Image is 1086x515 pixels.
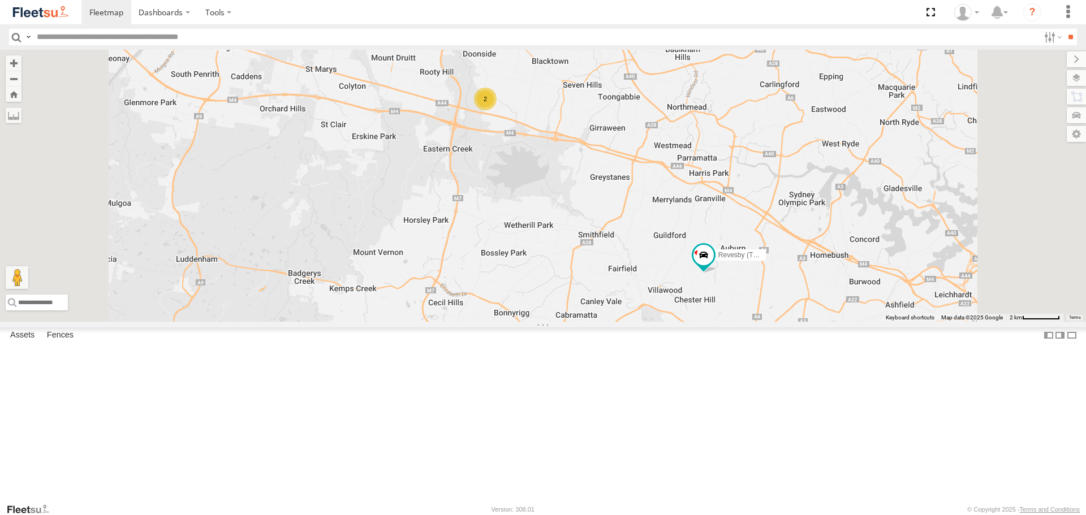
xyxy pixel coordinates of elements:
[6,86,21,102] button: Zoom Home
[6,266,28,289] button: Drag Pegman onto the map to open Street View
[950,4,983,21] div: Lachlan Holmes
[1023,3,1041,21] i: ?
[1069,315,1081,319] a: Terms (opens in new tab)
[967,506,1080,513] div: © Copyright 2025 -
[1020,506,1080,513] a: Terms and Conditions
[6,71,21,86] button: Zoom out
[11,5,70,20] img: fleetsu-logo-horizontal.svg
[1006,314,1063,322] button: Map scale: 2 km per 63 pixels
[6,107,21,123] label: Measure
[1054,327,1066,344] label: Dock Summary Table to the Right
[718,251,825,259] span: Revesby (T07 - [PERSON_NAME])
[474,88,497,110] div: 2
[5,328,40,344] label: Assets
[1040,29,1064,45] label: Search Filter Options
[1066,327,1078,344] label: Hide Summary Table
[1010,314,1022,321] span: 2 km
[6,55,21,71] button: Zoom in
[492,506,535,513] div: Version: 308.01
[1067,126,1086,142] label: Map Settings
[41,328,79,344] label: Fences
[6,504,58,515] a: Visit our Website
[1043,327,1054,344] label: Dock Summary Table to the Left
[941,314,1003,321] span: Map data ©2025 Google
[886,314,934,322] button: Keyboard shortcuts
[24,29,33,45] label: Search Query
